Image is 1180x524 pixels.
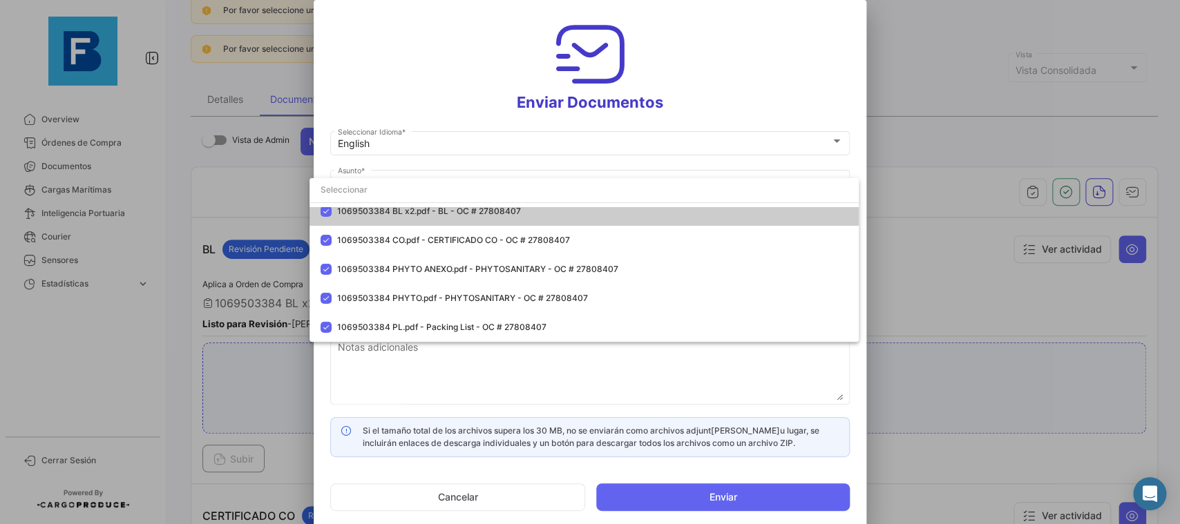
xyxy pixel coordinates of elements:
[337,322,546,332] span: 1069503384 PL.pdf - Packing List - OC # 27808407
[337,293,588,303] span: 1069503384 PHYTO.pdf - PHYTOSANITARY - OC # 27808407
[337,235,570,245] span: 1069503384 CO.pdf - CERTIFICADO CO - OC # 27808407
[1133,477,1166,510] div: Abrir Intercom Messenger
[337,206,521,216] span: 1069503384 BL x2.pdf - BL - OC # 27808407
[310,177,859,202] input: dropdown search
[337,264,618,274] span: 1069503384 PHYTO ANEXO.pdf - PHYTOSANITARY - OC # 27808407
